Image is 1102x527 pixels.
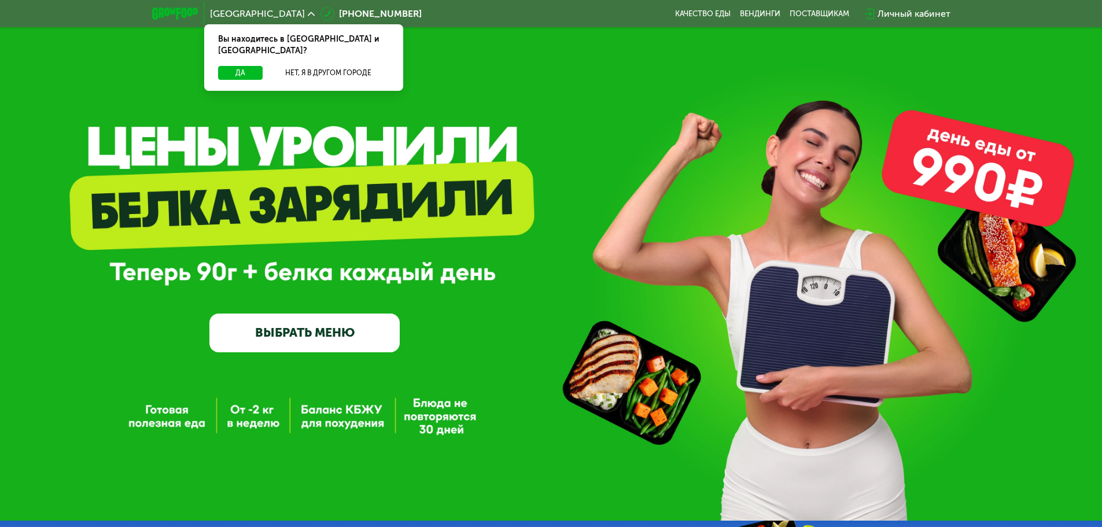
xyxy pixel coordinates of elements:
[204,24,403,66] div: Вы находитесь в [GEOGRAPHIC_DATA] и [GEOGRAPHIC_DATA]?
[209,314,400,352] a: ВЫБРАТЬ МЕНЮ
[267,66,389,80] button: Нет, я в другом городе
[210,9,305,19] span: [GEOGRAPHIC_DATA]
[790,9,849,19] div: поставщикам
[320,7,422,21] a: [PHONE_NUMBER]
[878,7,950,21] div: Личный кабинет
[218,66,263,80] button: Да
[675,9,731,19] a: Качество еды
[740,9,780,19] a: Вендинги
